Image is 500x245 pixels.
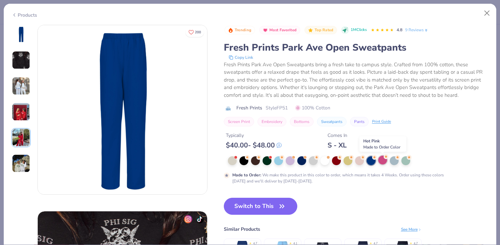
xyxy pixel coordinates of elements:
[224,41,489,54] div: Fresh Prints Park Ave Open Sweatpants
[185,27,204,37] button: Like
[351,27,367,33] span: 1M Clicks
[372,119,391,125] div: Print Guide
[232,172,457,184] div: We make this product in this color to order, which means it takes 4 Weeks. Order using these colo...
[263,28,268,33] img: Most Favorited sort
[224,198,298,215] button: Switch to This
[269,28,297,32] span: Most Favorited
[224,226,260,233] div: Similar Products
[397,27,402,33] span: 4.8
[350,117,369,126] button: Pants
[369,241,372,244] div: ★
[266,104,288,111] span: Style FP51
[371,25,394,36] div: 4.8 Stars
[315,28,334,32] span: Top Rated
[228,28,233,33] img: Trending sort
[317,117,347,126] button: Sweatpants
[226,141,282,150] div: $ 40.00 - $ 48.00
[289,241,292,244] div: ★
[410,241,412,244] div: ★
[224,61,489,99] div: Fresh Prints Park Ave Open Sweatpants bring a fresh take to campus style. Crafted from 100% cotto...
[227,54,255,61] button: copy to clipboard
[12,51,30,69] img: User generated content
[13,26,29,42] img: Front
[259,26,300,35] button: Badge Button
[232,172,261,178] strong: Made to Order :
[224,117,254,126] button: Screen Print
[328,132,347,139] div: Comes In
[249,241,252,244] div: ★
[304,26,337,35] button: Badge Button
[290,117,314,126] button: Bottoms
[226,132,282,139] div: Typically
[12,12,37,19] div: Products
[328,141,347,150] div: S - XL
[38,25,207,194] img: Front
[12,77,30,95] img: User generated content
[12,103,30,121] img: User generated content
[195,31,201,34] span: 200
[257,117,286,126] button: Embroidery
[224,26,255,35] button: Badge Button
[224,106,233,111] img: brand logo
[360,136,406,152] div: Hot Pink
[12,128,30,147] img: User generated content
[196,215,204,223] img: tiktok-icon.png
[295,104,330,111] span: 100% Cotton
[184,215,192,223] img: insta-icon.png
[235,28,251,32] span: Trending
[405,27,429,33] a: 9 Reviews
[308,28,313,33] img: Top Rated sort
[236,104,262,111] span: Fresh Prints
[363,144,400,150] span: Made to Order Color
[401,226,422,232] div: See More
[12,154,30,173] img: User generated content
[481,7,494,20] button: Close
